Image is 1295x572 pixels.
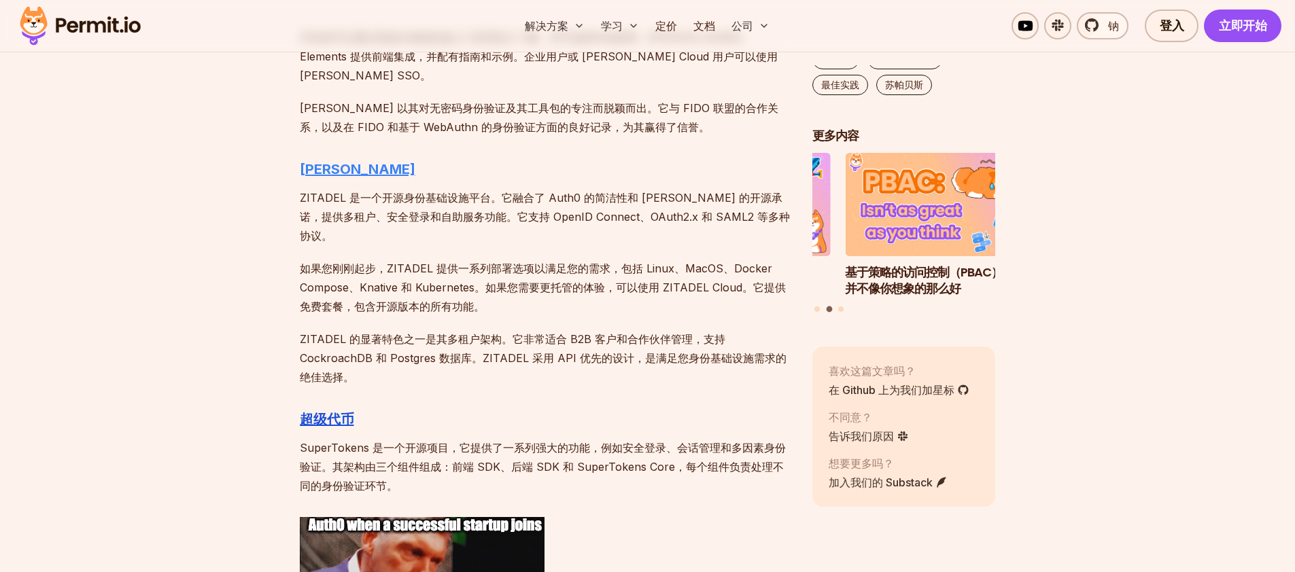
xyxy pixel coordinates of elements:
font: 学习 [601,19,623,33]
img: 基于策略的访问控制（PBAC）并不像你想象的那么好 [845,153,1029,256]
font: 基于策略的访问控制（PBAC）并不像你想象的那么好 [845,263,1003,297]
a: 文档 [688,12,721,39]
font: 公司 [731,19,753,33]
font: ZITADEL 是一个开源身份基础设施平台。它融合了 Auth0 的简洁性和 [PERSON_NAME] 的开源承诺，提供多租户、安全登录和自助服务功能。它支持 OpenID Connect、O... [300,191,790,243]
font: [PERSON_NAME] 以其对无密码身份验证及其工具包的专注而脱颖而出。它与 FIDO 联盟的合作关系，以及在 FIDO 和基于 WebAuthn 的身份验证方面的良好记录，为其赢得了信誉。 [300,101,778,134]
li: 2 之 3 [845,153,1029,298]
button: 转至幻灯片 1 [814,306,820,312]
button: 学习 [595,12,644,39]
button: 转至幻灯片 2 [826,306,832,312]
font: 想要更多吗？ [829,457,894,470]
font: 钠 [1108,19,1119,33]
font: 不同意？ [829,410,872,424]
a: 基于策略的访问控制（PBAC）并不像你想象的那么好基于策略的访问控制（PBAC）并不像你想象的那么好 [845,153,1029,298]
font: SuperTokens 是一个开源项目，它提供了一系列强大的功能，例如安全登录、会话管理和多因素身份验证。其架构由三个组件组成：前端 SDK、后端 SDK 和 SuperTokens Core，... [300,441,786,493]
font: 定价 [655,19,677,33]
font: 文档 [693,19,715,33]
a: 钠 [1077,12,1128,39]
li: 1/3 [647,153,831,298]
a: 告诉我们原因 [829,428,909,444]
a: 登入 [1145,10,1198,42]
font: 最佳实践 [821,79,859,90]
a: 立即开始 [1204,10,1281,42]
a: 超级代币 [300,411,354,427]
font: 立即开始 [1219,17,1266,34]
button: 转至幻灯片 3 [838,306,844,312]
font: 苏帕贝斯 [885,79,923,90]
font: 解决方案 [525,19,568,33]
div: 帖子 [812,153,996,314]
font: ZITADEL 的显著特色之一是其多租户架构。它非常适合 B2B 客户和合作伙伴管理，支持 CockroachDB 和 Postgres 数据库。ZITADEL 采用 API 优先的设计，是满足... [300,332,787,384]
button: 解决方案 [519,12,590,39]
a: 最佳实践 [812,75,868,95]
button: 公司 [726,12,775,39]
a: 苏帕贝斯 [876,75,932,95]
a: 定价 [650,12,683,39]
a: 在 Github 上为我们加星标 [829,382,969,398]
a: [PERSON_NAME] [300,161,415,177]
font: 登入 [1160,17,1184,34]
font: 喜欢这篇文章吗？ [829,364,916,378]
a: 加入我们的 Substack [829,474,948,490]
font: 如果您刚刚起步，ZITADEL 提供一系列部署选项以满足您的需求，包括 Linux、MacOS、Docker Compose、Knative 和 Kubernetes。如果您需要更托管的体验，可... [300,262,786,313]
img: 许可证标志 [14,3,147,49]
font: 更多内容 [812,127,859,144]
font: 开发者可以通过现场示例或快速入门应用深入了解，并可选择本地使用。[PERSON_NAME] Elements 提供前端集成，并配有指南和示例。企业用户或 [PERSON_NAME] Cloud ... [300,31,778,82]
